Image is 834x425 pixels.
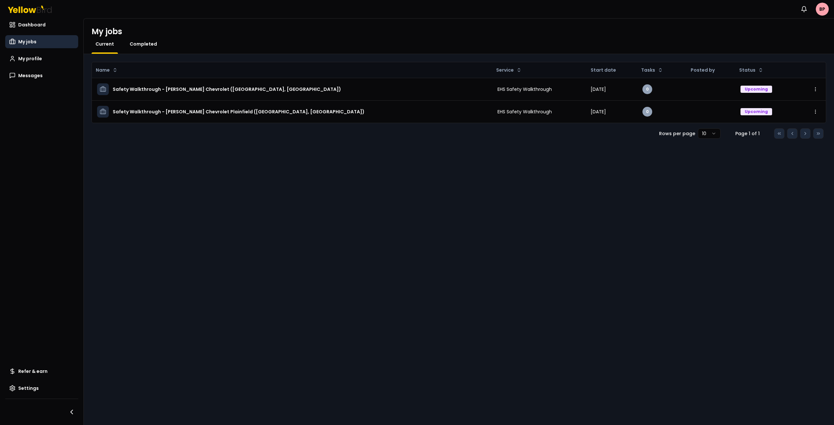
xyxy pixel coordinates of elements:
[685,62,735,78] th: Posted by
[737,65,766,75] button: Status
[95,41,114,47] span: Current
[18,368,48,375] span: Refer & earn
[130,41,157,47] span: Completed
[641,67,655,73] span: Tasks
[5,52,78,65] a: My profile
[816,3,829,16] span: BP
[18,55,42,62] span: My profile
[92,41,118,47] a: Current
[642,107,652,117] div: 0
[18,72,43,79] span: Messages
[497,108,552,115] span: EHS Safety Walkthrough
[5,18,78,31] a: Dashboard
[92,26,122,37] h1: My jobs
[591,86,606,92] span: [DATE]
[113,83,341,95] h3: Safety Walkthrough - [PERSON_NAME] Chevrolet ([GEOGRAPHIC_DATA], [GEOGRAPHIC_DATA])
[126,41,161,47] a: Completed
[585,62,637,78] th: Start date
[5,69,78,82] a: Messages
[639,65,666,75] button: Tasks
[96,67,110,73] span: Name
[741,86,772,93] div: Upcoming
[5,35,78,48] a: My jobs
[739,67,755,73] span: Status
[731,130,764,137] div: Page 1 of 1
[5,365,78,378] a: Refer & earn
[18,38,36,45] span: My jobs
[497,86,552,92] span: EHS Safety Walkthrough
[741,108,772,115] div: Upcoming
[496,67,514,73] span: Service
[113,106,365,118] h3: Safety Walkthrough - [PERSON_NAME] Chevrolet Plainfield ([GEOGRAPHIC_DATA], [GEOGRAPHIC_DATA])
[5,382,78,395] a: Settings
[591,108,606,115] span: [DATE]
[642,84,652,94] div: 0
[18,21,46,28] span: Dashboard
[659,130,695,137] p: Rows per page
[18,385,39,391] span: Settings
[494,65,524,75] button: Service
[93,65,120,75] button: Name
